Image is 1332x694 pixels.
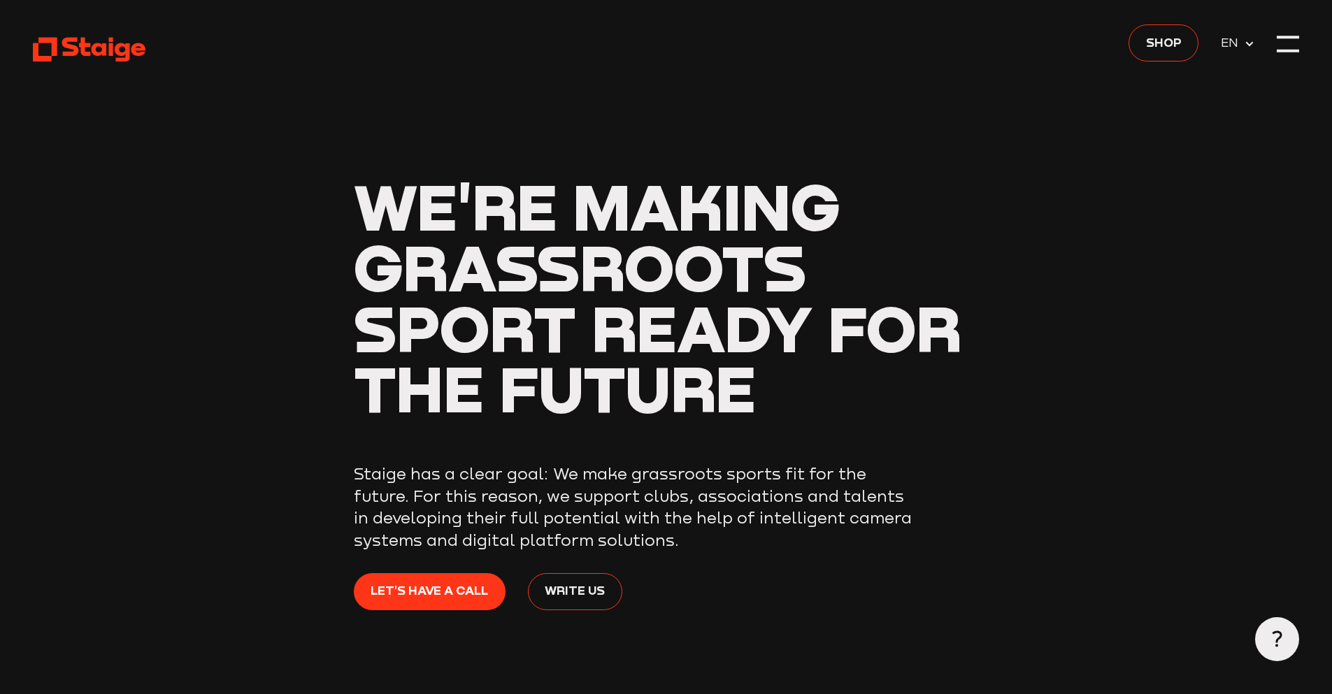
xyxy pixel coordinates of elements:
[545,581,605,600] span: Write us
[528,573,622,610] a: Write us
[354,573,506,610] a: Let's have a call
[1146,32,1182,52] span: Shop
[354,463,913,551] p: Staige has a clear goal: We make grassroots sports fit for the future. For this reason, we suppor...
[371,581,488,600] span: Let's have a call
[354,168,962,426] span: We're making grassroots sport ready for the future
[1221,33,1244,52] span: EN
[1129,24,1198,62] a: Shop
